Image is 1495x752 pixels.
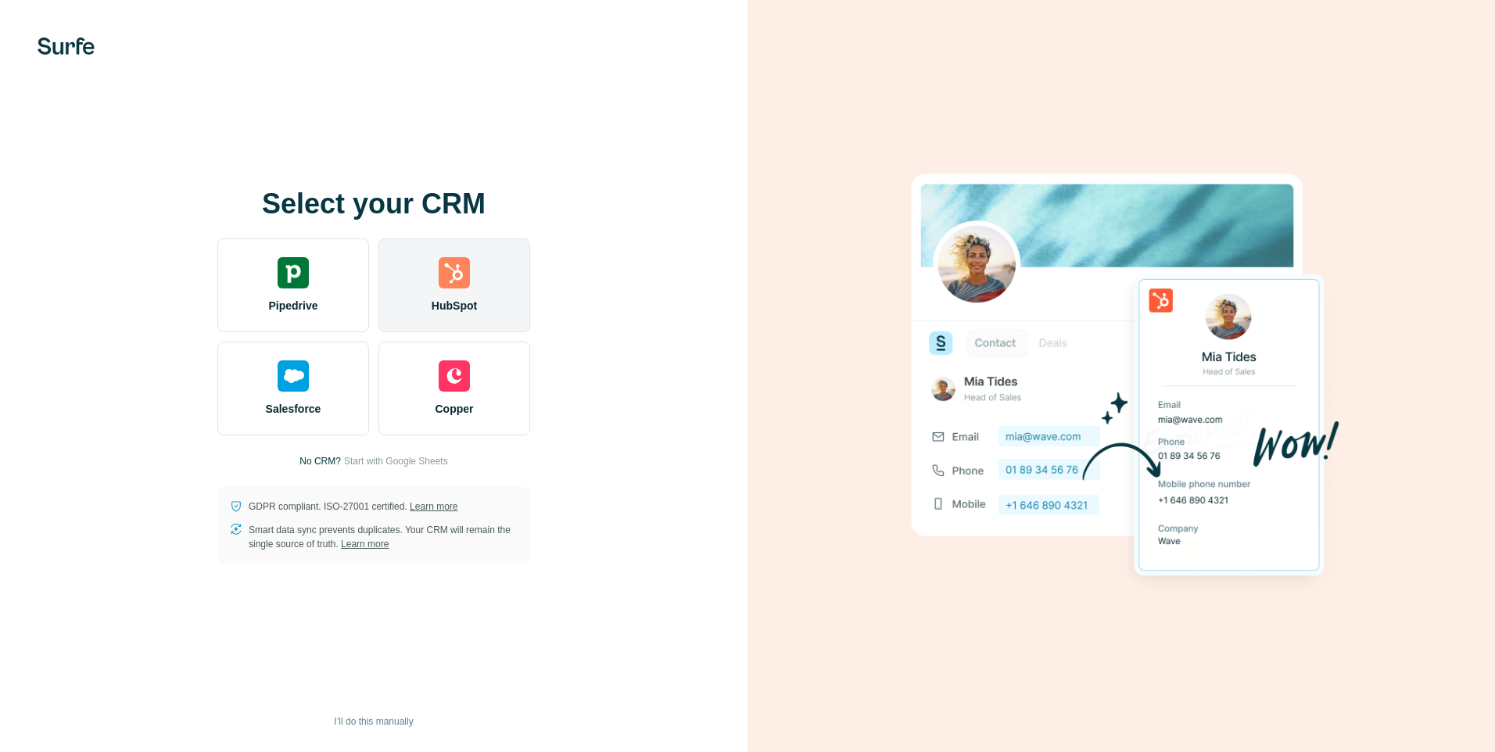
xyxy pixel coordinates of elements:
[439,257,470,288] img: hubspot's logo
[410,501,457,512] a: Learn more
[38,38,95,55] img: Surfe's logo
[278,257,309,288] img: pipedrive's logo
[249,523,518,551] p: Smart data sync prevents duplicates. Your CRM will remain the single source of truth.
[268,298,317,313] span: Pipedrive
[249,500,457,514] p: GDPR compliant. ISO-27001 certified.
[902,149,1340,603] img: HUBSPOT image
[344,454,448,468] button: Start with Google Sheets
[341,539,389,550] a: Learn more
[278,360,309,392] img: salesforce's logo
[432,298,477,313] span: HubSpot
[334,714,413,729] span: I’ll do this manually
[436,401,474,417] span: Copper
[323,710,424,733] button: I’ll do this manually
[439,360,470,392] img: copper's logo
[299,454,341,468] p: No CRM?
[266,401,321,417] span: Salesforce
[217,188,530,220] h1: Select your CRM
